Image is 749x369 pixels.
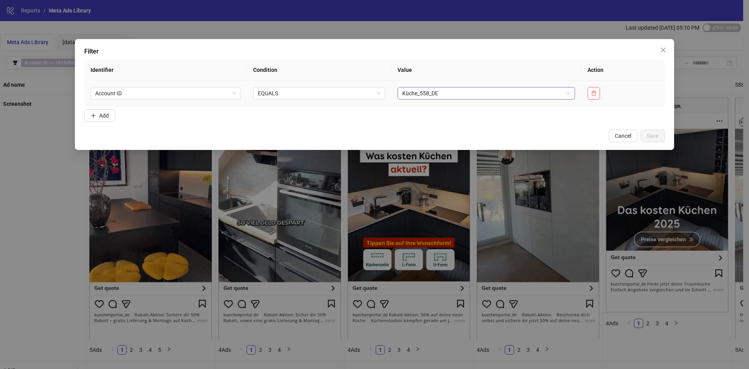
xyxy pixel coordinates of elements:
[591,91,596,96] span: delete
[84,109,115,122] button: Add
[95,87,236,99] span: Account ID
[247,59,391,81] th: Condition
[609,130,637,142] button: Cancel
[615,133,631,139] span: Cancel
[91,113,96,118] span: plus
[641,130,665,142] button: Save
[657,44,669,56] button: Close
[84,47,665,56] div: Filter
[258,87,380,99] span: EQUALS
[99,112,109,119] span: Add
[402,87,570,99] span: Küche_558_DE
[391,59,581,81] th: Value
[84,59,247,81] th: Identifier
[660,47,666,53] span: close
[581,59,665,81] th: Action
